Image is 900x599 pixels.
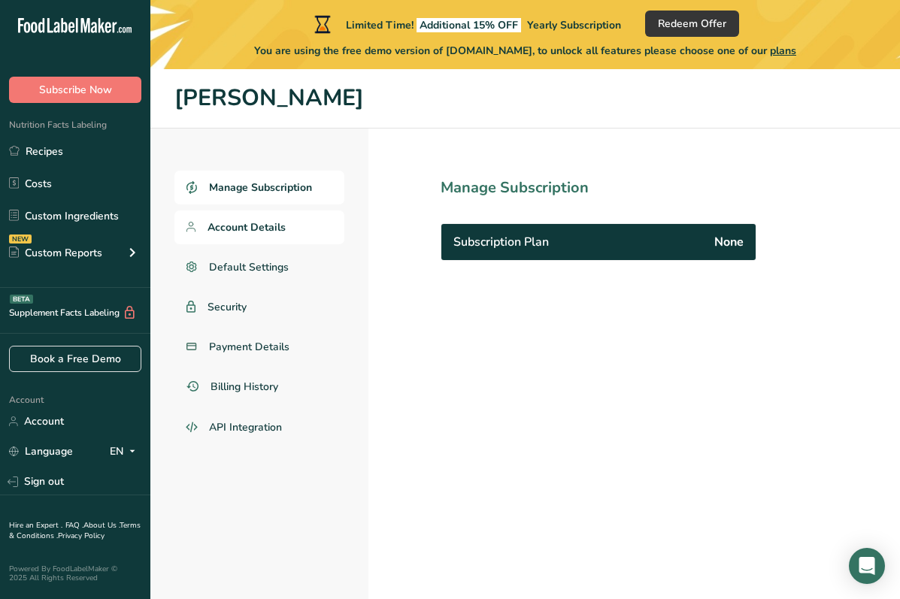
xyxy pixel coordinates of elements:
[714,233,744,251] span: None
[9,77,141,103] button: Subscribe Now
[209,259,289,275] span: Default Settings
[658,16,726,32] span: Redeem Offer
[208,299,247,315] span: Security
[110,443,141,461] div: EN
[254,43,796,59] span: You are using the free demo version of [DOMAIN_NAME], to unlock all features please choose one of...
[311,15,621,33] div: Limited Time!
[770,44,796,58] span: plans
[10,295,33,304] div: BETA
[9,245,102,261] div: Custom Reports
[65,520,83,531] a: FAQ .
[9,438,73,464] a: Language
[58,531,105,541] a: Privacy Policy
[209,180,312,195] span: Manage Subscription
[9,564,141,582] div: Powered By FoodLabelMaker © 2025 All Rights Reserved
[9,346,141,372] a: Book a Free Demo
[174,81,876,116] h1: [PERSON_NAME]
[645,11,739,37] button: Redeem Offer
[39,82,112,98] span: Subscribe Now
[453,233,549,251] span: Subscription Plan
[209,419,282,435] span: API Integration
[174,370,344,404] a: Billing History
[849,548,885,584] div: Open Intercom Messenger
[209,339,289,355] span: Payment Details
[9,520,62,531] a: Hire an Expert .
[208,219,286,235] span: Account Details
[174,250,344,284] a: Default Settings
[527,18,621,32] span: Yearly Subscription
[174,210,344,244] a: Account Details
[211,379,278,395] span: Billing History
[9,520,141,541] a: Terms & Conditions .
[174,410,344,446] a: API Integration
[417,18,521,32] span: Additional 15% OFF
[174,290,344,324] a: Security
[441,177,823,199] h1: Manage Subscription
[83,520,120,531] a: About Us .
[174,171,344,204] a: Manage Subscription
[9,234,32,244] div: NEW
[174,330,344,364] a: Payment Details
